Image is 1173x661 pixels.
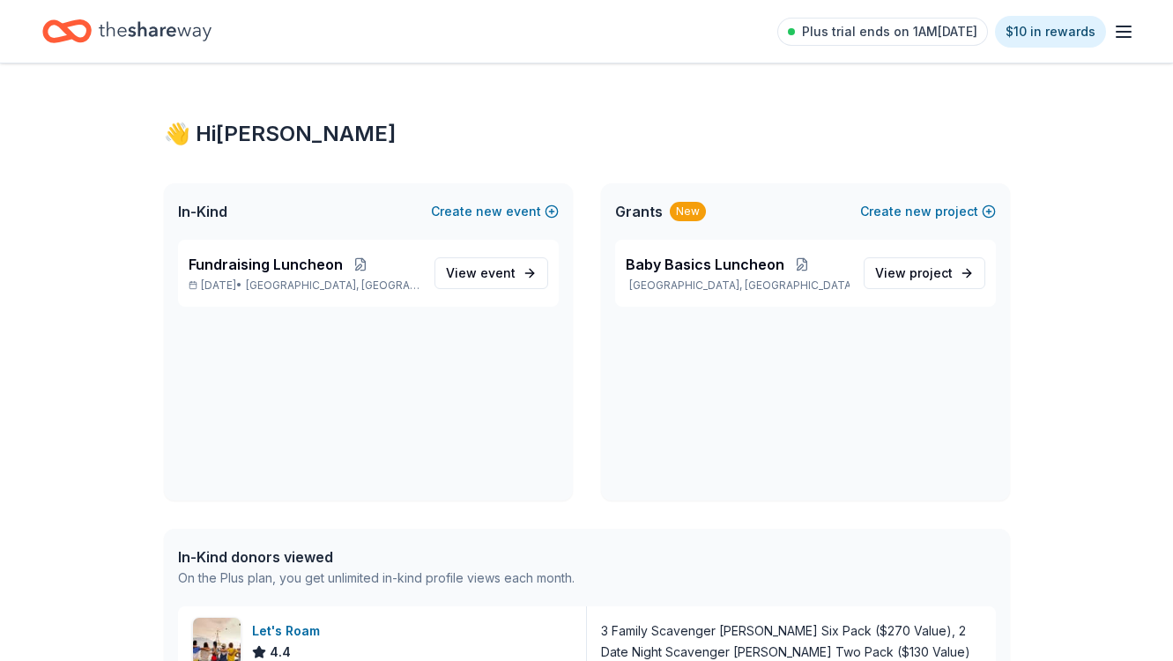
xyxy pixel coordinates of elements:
[189,279,420,293] p: [DATE] •
[615,201,663,222] span: Grants
[42,11,212,52] a: Home
[476,201,502,222] span: new
[626,254,784,275] span: Baby Basics Luncheon
[434,257,548,289] a: View event
[252,620,327,642] div: Let's Roam
[995,16,1106,48] a: $10 in rewards
[875,263,953,284] span: View
[864,257,985,289] a: View project
[802,21,977,42] span: Plus trial ends on 1AM[DATE]
[905,201,932,222] span: new
[446,263,516,284] span: View
[777,18,988,46] a: Plus trial ends on 1AM[DATE]
[431,201,559,222] button: Createnewevent
[246,279,419,293] span: [GEOGRAPHIC_DATA], [GEOGRAPHIC_DATA]
[178,201,227,222] span: In-Kind
[670,202,706,221] div: New
[860,201,996,222] button: Createnewproject
[178,546,575,568] div: In-Kind donors viewed
[626,279,850,293] p: [GEOGRAPHIC_DATA], [GEOGRAPHIC_DATA]
[189,254,343,275] span: Fundraising Luncheon
[178,568,575,589] div: On the Plus plan, you get unlimited in-kind profile views each month.
[909,265,953,280] span: project
[164,120,1010,148] div: 👋 Hi [PERSON_NAME]
[480,265,516,280] span: event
